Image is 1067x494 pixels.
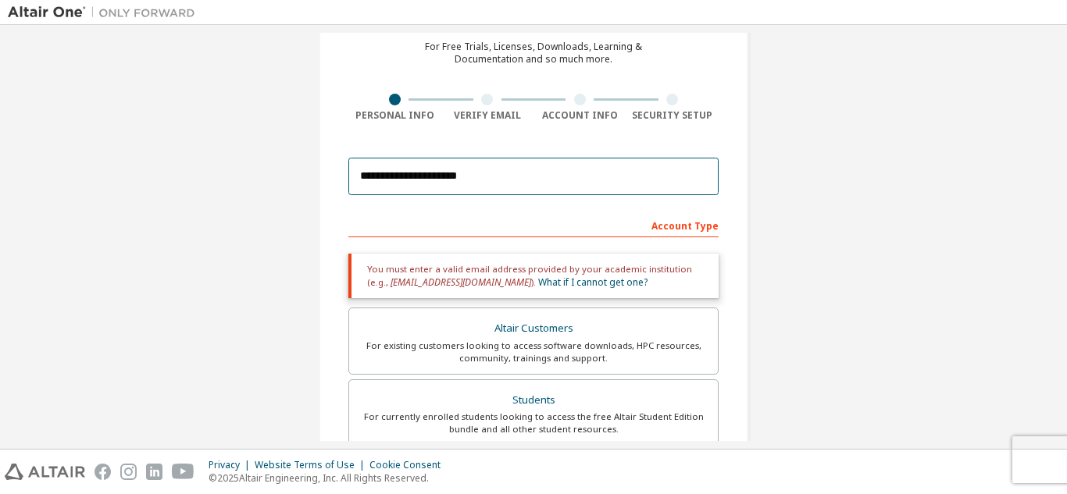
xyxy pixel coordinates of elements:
[348,212,719,237] div: Account Type
[391,275,531,289] span: [EMAIL_ADDRESS][DOMAIN_NAME]
[359,318,708,339] div: Altair Customers
[95,464,111,480] img: facebook.svg
[626,109,719,122] div: Security Setup
[172,464,194,480] img: youtube.svg
[146,464,162,480] img: linkedin.svg
[359,339,708,364] div: For existing customers looking to access software downloads, HPC resources, community, trainings ...
[533,109,626,122] div: Account Info
[441,109,534,122] div: Verify Email
[348,254,719,298] div: You must enter a valid email address provided by your academic institution (e.g., ).
[369,459,450,471] div: Cookie Consent
[209,459,255,471] div: Privacy
[425,41,642,66] div: For Free Trials, Licenses, Downloads, Learning & Documentation and so much more.
[348,109,441,122] div: Personal Info
[209,471,450,485] p: © 2025 Altair Engineering, Inc. All Rights Reserved.
[8,5,203,20] img: Altair One
[120,464,137,480] img: instagram.svg
[538,275,648,289] a: What if I cannot get one?
[359,410,708,435] div: For currently enrolled students looking to access the free Altair Student Edition bundle and all ...
[359,389,708,411] div: Students
[255,459,369,471] div: Website Terms of Use
[5,464,85,480] img: altair_logo.svg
